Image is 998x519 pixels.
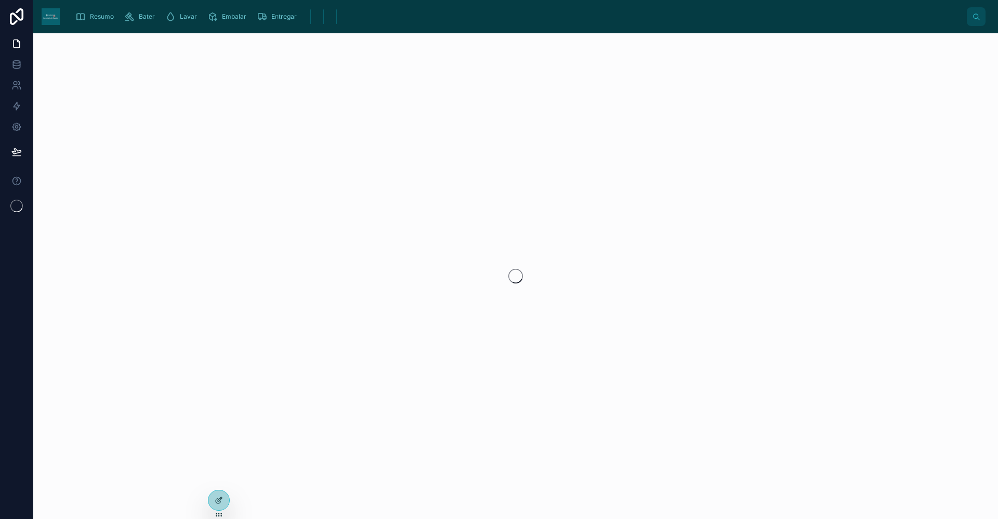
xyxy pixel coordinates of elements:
[222,12,246,21] span: Embalar
[68,5,967,28] div: scrollable content
[139,12,155,21] span: Bater
[204,7,254,26] a: Embalar
[254,7,304,26] a: Entregar
[271,12,297,21] span: Entregar
[162,7,204,26] a: Lavar
[90,12,114,21] span: Resumo
[121,7,162,26] a: Bater
[72,7,121,26] a: Resumo
[42,8,60,25] img: App logo
[180,12,197,21] span: Lavar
